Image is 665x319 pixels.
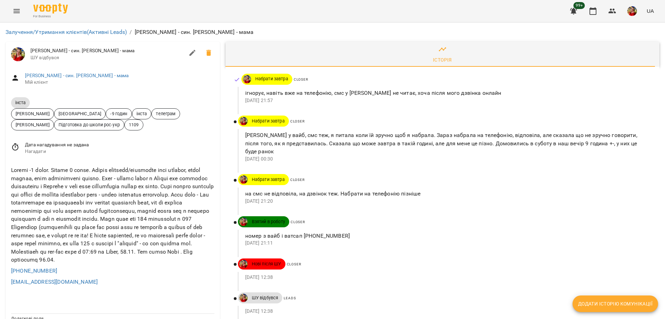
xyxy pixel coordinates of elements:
p: [DATE] 12:38 [245,308,648,315]
span: Підготовка до школи рос-укр [54,121,124,128]
span: Мій клієнт [25,79,214,86]
span: Набрати завтра [248,176,289,183]
p: ігнорує, навіть вже на телефонію, смс у [PERSON_NAME] не читає, хоча після мого дзвінка онлайн [245,89,648,97]
img: ДТ УКР\РОС Абасова Сабіна https://us06web.zoom.us/j/84886035086 [239,294,248,302]
span: інста [132,110,151,117]
li: / [130,28,132,36]
p: на смс не відповіла, на дзвінок теж. Набрати на телефонію пізніше [245,190,648,198]
a: ДТ УКР\РОС Абасова Сабіна https://us06web.zoom.us/j/84886035086 [241,75,251,83]
div: Loremi -1 dolor. Sitame 0 conse. Adipis elitsedd/eiusmodte inci utlabor, etdol magnaa, enim admin... [10,165,216,265]
a: [PHONE_NUMBER] [11,267,57,274]
span: [PERSON_NAME] [11,121,54,128]
span: інста [11,100,30,106]
span: Closer [291,220,305,224]
a: ДТ УКР\РОС Абасова Сабіна https://us06web.zoom.us/j/84886035086 [238,260,248,268]
span: [PERSON_NAME] - син. [PERSON_NAME] - мама [30,47,184,54]
div: Історія [433,56,452,64]
img: ДТ УКР\РОС Абасова Сабіна https://us06web.zoom.us/j/84886035086 [239,175,248,184]
span: [PERSON_NAME] [11,110,54,117]
p: [PERSON_NAME] у вайб, смс теж, я питала коли їй зручно щоб я набрала. Зараз набрала на телефонію,... [245,131,648,156]
span: Набрати завтра [248,118,289,124]
p: [DATE] 00:30 [245,156,648,163]
span: 99+ [574,2,585,9]
a: ДТ УКР\РОС Абасова Сабіна https://us06web.zoom.us/j/84886035086 [238,117,248,125]
span: -9 годин [106,110,131,117]
button: UA [644,4,657,17]
span: Closer [294,78,308,81]
span: Closer [290,178,305,182]
a: ДТ УКР\РОС Абасова Сабіна https://us06web.zoom.us/j/84886035086 [238,294,248,302]
img: ДТ УКР\РОС Абасова Сабіна https://us06web.zoom.us/j/84886035086 [11,47,25,61]
span: Дата нагадування не задана [25,142,214,148]
button: Додати історію комунікації [573,295,658,312]
a: Залучення/Утримання клієнтів(Активні Leads) [6,29,127,35]
p: [DATE] 21:57 [245,97,648,104]
span: [GEOGRAPHIC_DATA] [54,110,106,117]
img: 5e634735370bbb5983f79fa1b5928c88.png [627,6,637,16]
a: ДТ УКР\РОС Абасова Сабіна https://us06web.zoom.us/j/84886035086 [238,218,248,226]
span: Нові після ШУ [248,261,285,267]
p: номер з вайб і ватсап [PHONE_NUMBER] [245,232,648,240]
span: Взятий в роботу [248,219,289,225]
span: Додати історію комунікації [578,300,653,308]
p: [DATE] 12:38 [245,274,648,281]
span: ШУ відбувся [248,295,283,301]
span: телеграм [152,110,179,117]
button: Menu [8,3,25,19]
img: Voopty Logo [33,3,68,13]
a: [PERSON_NAME] - син. [PERSON_NAME] - мама [25,73,129,78]
p: [DATE] 21:11 [245,240,648,247]
a: ДТ УКР\РОС Абасова Сабіна https://us06web.zoom.us/j/84886035086 [238,175,248,184]
span: Closer [287,262,301,266]
span: For Business [33,14,68,19]
span: ШУ відбувся [30,54,184,61]
img: ДТ УКР\РОС Абасова Сабіна https://us06web.zoom.us/j/84886035086 [243,75,251,83]
span: Набрати завтра [251,76,292,82]
span: Closer [290,119,305,123]
span: Нагадати [25,148,214,155]
span: UA [647,7,654,15]
p: [DATE] 21:20 [245,198,648,205]
a: [EMAIL_ADDRESS][DOMAIN_NAME] [11,279,98,285]
img: ДТ УКР\РОС Абасова Сабіна https://us06web.zoom.us/j/84886035086 [239,117,248,125]
img: ДТ УКР\РОС Абасова Сабіна https://us06web.zoom.us/j/84886035086 [239,260,248,268]
img: ДТ УКР\РОС Абасова Сабіна https://us06web.zoom.us/j/84886035086 [239,218,248,226]
span: Leads [284,296,296,300]
span: 1109 [125,121,143,128]
p: [PERSON_NAME] - син. [PERSON_NAME] - мама [135,28,254,36]
nav: breadcrumb [6,28,659,36]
